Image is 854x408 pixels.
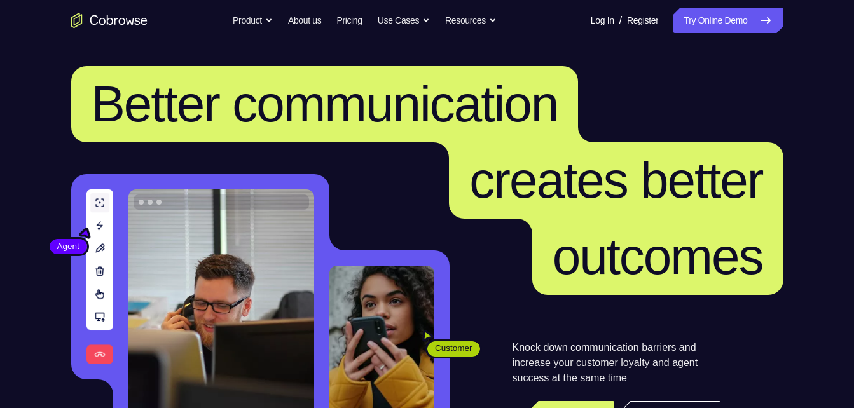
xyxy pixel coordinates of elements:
[469,152,762,208] span: creates better
[673,8,783,33] a: Try Online Demo
[336,8,362,33] a: Pricing
[619,13,622,28] span: /
[627,8,658,33] a: Register
[288,8,321,33] a: About us
[445,8,497,33] button: Resources
[71,13,148,28] a: Go to the home page
[591,8,614,33] a: Log In
[233,8,273,33] button: Product
[513,340,720,386] p: Knock down communication barriers and increase your customer loyalty and agent success at the sam...
[553,228,763,285] span: outcomes
[378,8,430,33] button: Use Cases
[92,76,558,132] span: Better communication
